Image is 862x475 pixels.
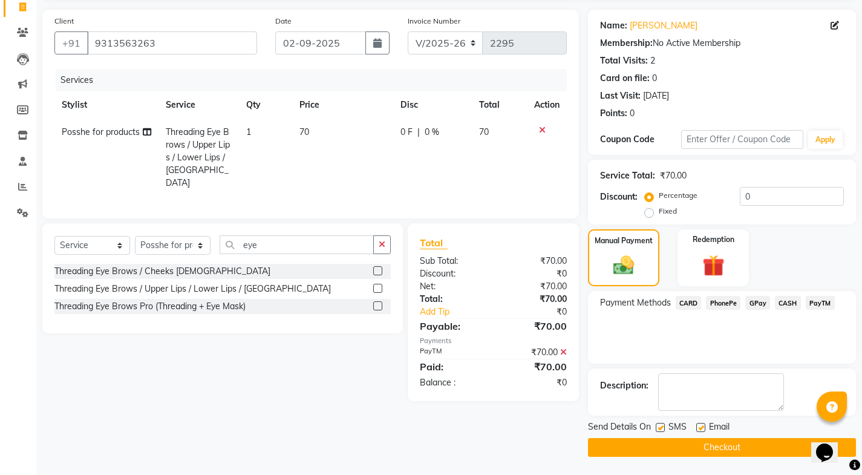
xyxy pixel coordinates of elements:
[706,296,740,310] span: PhonePe
[493,293,575,306] div: ₹70.00
[493,376,575,389] div: ₹0
[56,69,576,91] div: Services
[745,296,770,310] span: GPay
[668,421,687,436] span: SMS
[393,91,472,119] th: Disc
[806,296,835,310] span: PayTM
[493,280,575,293] div: ₹70.00
[166,126,230,188] span: Threading Eye Brows / Upper Lips / Lower Lips / [GEOGRAPHIC_DATA]
[411,346,493,359] div: PayTM
[493,359,575,374] div: ₹70.00
[411,267,493,280] div: Discount:
[600,19,627,32] div: Name:
[420,336,567,346] div: Payments
[54,283,331,295] div: Threading Eye Brows / Upper Lips / Lower Lips / [GEOGRAPHIC_DATA]
[709,421,730,436] span: Email
[811,427,850,463] iframe: chat widget
[411,280,493,293] div: Net:
[507,306,576,318] div: ₹0
[472,91,526,119] th: Total
[600,133,681,146] div: Coupon Code
[588,438,856,457] button: Checkout
[660,169,687,182] div: ₹70.00
[600,37,844,50] div: No Active Membership
[600,72,650,85] div: Card on file:
[246,126,251,137] span: 1
[54,16,74,27] label: Client
[411,306,507,318] a: Add Tip
[54,31,88,54] button: +91
[607,254,641,278] img: _cash.svg
[600,90,641,102] div: Last Visit:
[425,126,439,139] span: 0 %
[527,91,567,119] th: Action
[493,319,575,333] div: ₹70.00
[775,296,801,310] span: CASH
[411,359,493,374] div: Paid:
[411,293,493,306] div: Total:
[659,206,677,217] label: Fixed
[600,296,671,309] span: Payment Methods
[220,235,374,254] input: Search or Scan
[275,16,292,27] label: Date
[411,376,493,389] div: Balance :
[411,319,493,333] div: Payable:
[595,235,653,246] label: Manual Payment
[600,191,638,203] div: Discount:
[588,421,651,436] span: Send Details On
[600,379,648,392] div: Description:
[62,126,140,137] span: Posshe for products
[643,90,669,102] div: [DATE]
[659,190,697,201] label: Percentage
[676,296,702,310] span: CARD
[299,126,309,137] span: 70
[292,91,393,119] th: Price
[693,234,734,245] label: Redemption
[600,169,655,182] div: Service Total:
[87,31,257,54] input: Search by Name/Mobile/Email/Code
[417,126,420,139] span: |
[630,107,635,120] div: 0
[408,16,460,27] label: Invoice Number
[239,91,292,119] th: Qty
[411,255,493,267] div: Sub Total:
[493,346,575,359] div: ₹70.00
[652,72,657,85] div: 0
[808,131,843,149] button: Apply
[158,91,238,119] th: Service
[600,107,627,120] div: Points:
[600,54,648,67] div: Total Visits:
[400,126,413,139] span: 0 F
[493,255,575,267] div: ₹70.00
[54,91,158,119] th: Stylist
[493,267,575,280] div: ₹0
[696,252,731,280] img: _gift.svg
[650,54,655,67] div: 2
[681,130,803,149] input: Enter Offer / Coupon Code
[630,19,697,32] a: [PERSON_NAME]
[54,265,270,278] div: Threading Eye Brows / Cheeks [DEMOGRAPHIC_DATA]
[479,126,489,137] span: 70
[420,237,448,249] span: Total
[600,37,653,50] div: Membership:
[54,300,246,313] div: Threading Eye Brows Pro (Threading + Eye Mask)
